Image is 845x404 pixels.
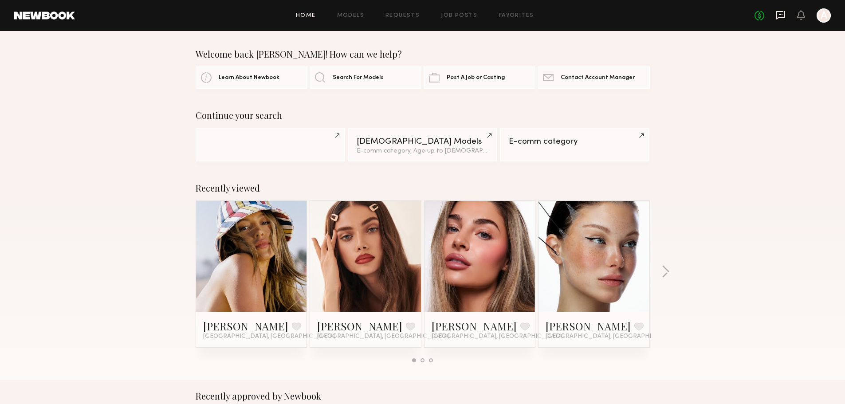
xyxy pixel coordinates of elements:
[203,319,288,333] a: [PERSON_NAME]
[546,319,631,333] a: [PERSON_NAME]
[196,49,650,59] div: Welcome back [PERSON_NAME]! How can we help?
[337,13,364,19] a: Models
[317,319,402,333] a: [PERSON_NAME]
[333,75,384,81] span: Search For Models
[561,75,635,81] span: Contact Account Manager
[196,67,307,89] a: Learn About Newbook
[317,333,449,340] span: [GEOGRAPHIC_DATA], [GEOGRAPHIC_DATA]
[348,128,497,161] a: [DEMOGRAPHIC_DATA] ModelsE-comm category, Age up to [DEMOGRAPHIC_DATA].
[357,148,488,154] div: E-comm category, Age up to [DEMOGRAPHIC_DATA].
[196,391,650,401] div: Recently approved by Newbook
[432,333,564,340] span: [GEOGRAPHIC_DATA], [GEOGRAPHIC_DATA]
[500,128,649,161] a: E-comm category
[296,13,316,19] a: Home
[538,67,649,89] a: Contact Account Manager
[357,137,488,146] div: [DEMOGRAPHIC_DATA] Models
[203,333,335,340] span: [GEOGRAPHIC_DATA], [GEOGRAPHIC_DATA]
[432,319,517,333] a: [PERSON_NAME]
[196,183,650,193] div: Recently viewed
[196,110,650,121] div: Continue your search
[385,13,420,19] a: Requests
[447,75,505,81] span: Post A Job or Casting
[310,67,421,89] a: Search For Models
[509,137,641,146] div: E-comm category
[219,75,279,81] span: Learn About Newbook
[424,67,535,89] a: Post A Job or Casting
[546,333,678,340] span: [GEOGRAPHIC_DATA], [GEOGRAPHIC_DATA]
[499,13,534,19] a: Favorites
[441,13,478,19] a: Job Posts
[817,8,831,23] a: A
